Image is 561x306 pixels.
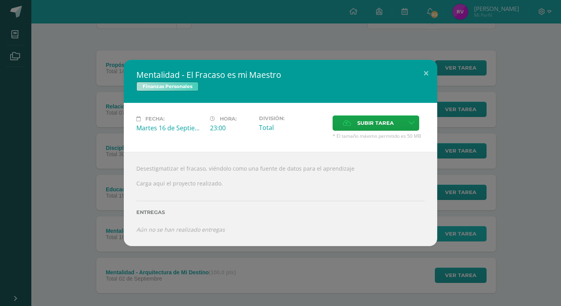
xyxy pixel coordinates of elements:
[259,115,326,121] label: División:
[145,116,165,122] span: Fecha:
[136,124,204,132] div: Martes 16 de Septiembre
[259,123,326,132] div: Total
[136,209,425,215] label: Entregas
[136,82,199,91] span: Finanzas Personales
[415,60,437,86] button: Close (Esc)
[124,152,437,246] div: Desestigmatizar el fracaso, viéndolo como una fuente de datos para el aprendizaje Carga aquí el p...
[136,226,225,233] i: Aún no se han realizado entregas
[357,116,394,130] span: Subir tarea
[220,116,237,122] span: Hora:
[333,133,425,139] span: * El tamaño máximo permitido es 50 MB
[210,124,253,132] div: 23:00
[136,69,425,80] h2: Mentalidad - El Fracaso es mi Maestro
